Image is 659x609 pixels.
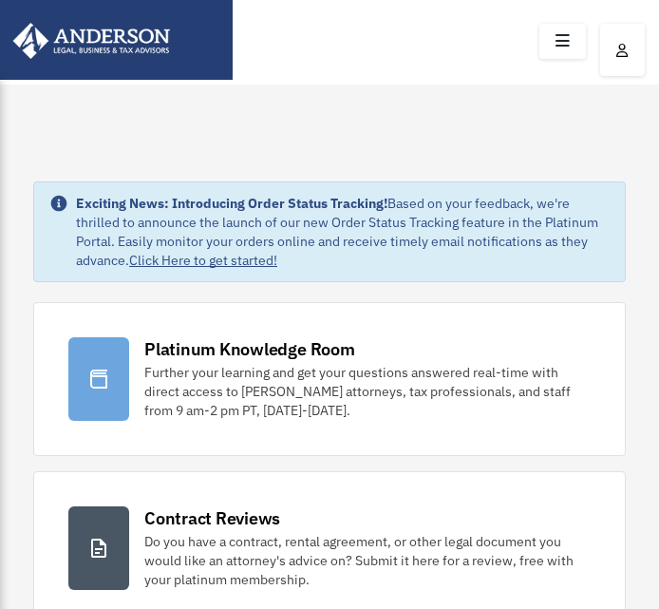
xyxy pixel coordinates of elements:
a: Click Here to get started! [129,252,277,269]
div: Further your learning and get your questions answered real-time with direct access to [PERSON_NAM... [144,363,591,420]
strong: Exciting News: Introducing Order Status Tracking! [76,195,387,212]
div: Do you have a contract, rental agreement, or other legal document you would like an attorney's ad... [144,532,591,589]
div: Platinum Knowledge Room [144,337,355,361]
a: Platinum Knowledge Room Further your learning and get your questions answered real-time with dire... [33,302,626,456]
div: Contract Reviews [144,506,280,530]
div: Based on your feedback, we're thrilled to announce the launch of our new Order Status Tracking fe... [76,194,610,270]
